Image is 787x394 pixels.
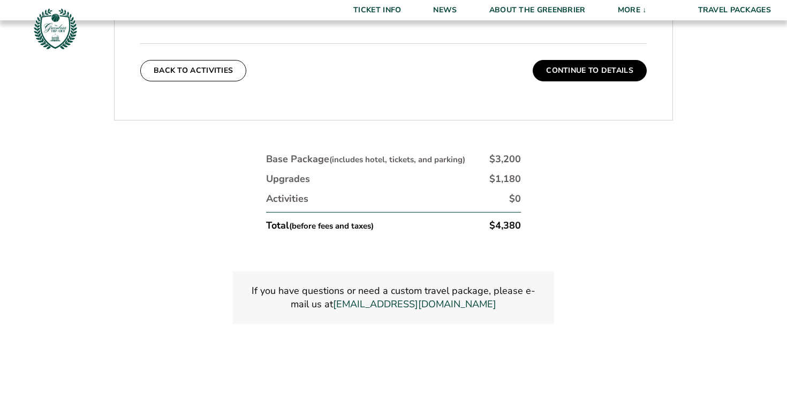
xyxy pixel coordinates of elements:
[266,172,310,186] div: Upgrades
[333,298,496,311] a: Link greenbriertipoff@intersport.global
[140,60,246,81] button: Back To Activities
[32,5,79,52] img: Greenbrier Tip-Off
[266,219,374,232] div: Total
[489,172,521,186] div: $1,180
[489,153,521,166] div: $3,200
[509,192,521,206] div: $0
[266,153,465,166] div: Base Package
[266,192,308,206] div: Activities
[329,154,465,165] small: (includes hotel, tickets, and parking)
[246,284,541,311] p: If you have questions or need a custom travel package, please e-mail us at
[289,221,374,231] small: (before fees and taxes)
[489,219,521,232] div: $4,380
[533,60,647,81] button: Continue To Details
